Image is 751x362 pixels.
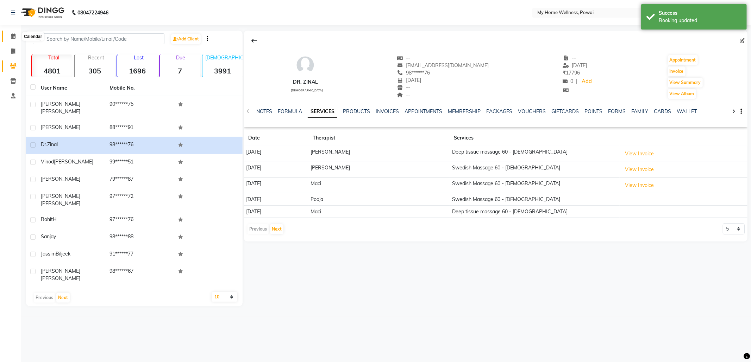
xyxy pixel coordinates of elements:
span: [DATE] [397,77,421,83]
img: avatar [295,54,316,76]
td: [PERSON_NAME] [308,162,450,177]
th: Mobile No. [105,80,174,96]
button: View Invoice [622,180,657,191]
p: [DEMOGRAPHIC_DATA] [205,54,243,61]
td: Swedish Massage 60 - [DEMOGRAPHIC_DATA] [450,162,620,177]
span: [DEMOGRAPHIC_DATA] [291,89,323,92]
span: Biljeek [56,251,70,257]
div: Booking updated [659,17,741,24]
a: FORMULA [278,108,302,115]
td: Swedish Massage 60 - [DEMOGRAPHIC_DATA] [450,193,620,206]
p: Due [161,54,200,61]
strong: 4801 [32,66,73,75]
a: PRODUCTS [343,108,370,115]
span: Sanjay [41,233,56,240]
button: Appointment [668,55,698,65]
button: Invoice [668,66,686,76]
span: [PERSON_NAME] [41,108,80,115]
a: POINTS [585,108,603,115]
strong: 7 [160,66,200,75]
span: H [53,216,57,222]
td: [DATE] [244,162,308,177]
span: [PERSON_NAME] [41,193,80,199]
th: Services [450,130,620,146]
a: APPOINTMENTS [405,108,443,115]
button: Next [56,293,70,303]
th: Therapist [308,130,450,146]
span: [PERSON_NAME] [41,275,80,282]
div: Success [659,9,741,17]
td: [PERSON_NAME] [308,146,450,162]
span: Rohit [41,216,53,222]
td: [DATE] [244,177,308,193]
p: Total [35,54,73,61]
td: [DATE] [244,206,308,218]
td: Pooja [308,193,450,206]
span: [PERSON_NAME] [41,200,80,207]
span: Jassim [41,251,56,257]
a: FAMILY [632,108,649,115]
td: Maci [308,206,450,218]
span: Dr. [41,141,47,148]
span: ₹ [563,70,566,76]
a: VOUCHERS [518,108,546,115]
td: Deep tissue massage 60 - [DEMOGRAPHIC_DATA] [450,206,620,218]
div: Dr. Zinal [288,78,323,86]
a: MEMBERSHIP [448,108,481,115]
button: View Summary [668,78,703,88]
a: NOTES [256,108,272,115]
p: Lost [120,54,158,61]
span: [PERSON_NAME] [41,101,80,107]
strong: 1696 [117,66,158,75]
td: Deep tissue massage 60 - [DEMOGRAPHIC_DATA] [450,146,620,162]
span: 17796 [563,70,580,76]
span: [EMAIL_ADDRESS][DOMAIN_NAME] [397,62,489,69]
span: [PERSON_NAME] [41,176,80,182]
a: FORMS [608,108,626,115]
a: SERVICES [308,105,337,118]
td: Swedish Massage 60 - [DEMOGRAPHIC_DATA] [450,177,620,193]
span: -- [397,92,411,98]
a: INVOICES [376,108,399,115]
span: [PERSON_NAME] [41,124,80,130]
span: -- [397,55,411,61]
a: PACKAGES [487,108,513,115]
input: Search by Name/Mobile/Email/Code [33,33,164,44]
span: Vinod [41,159,54,165]
td: Maci [308,177,450,193]
span: Zinal [47,141,58,148]
a: Add [581,77,593,86]
b: 08047224946 [77,3,108,22]
span: 0 [563,78,574,84]
button: Next [270,224,283,234]
th: User Name [37,80,105,96]
button: View Invoice [622,164,657,175]
span: [DATE] [563,62,587,69]
p: Recent [77,54,115,61]
a: Add Client [171,34,201,44]
span: -- [563,55,576,61]
span: -- [397,84,411,91]
button: View Album [668,89,696,99]
div: Back to Client [247,34,262,47]
th: Date [244,130,308,146]
span: [PERSON_NAME] [41,268,80,274]
span: [PERSON_NAME] [54,159,93,165]
td: [DATE] [244,146,308,162]
td: [DATE] [244,193,308,206]
a: GIFTCARDS [552,108,579,115]
strong: 305 [75,66,115,75]
img: logo [18,3,66,22]
button: View Invoice [622,148,657,159]
span: | [576,78,578,85]
a: CARDS [654,108,671,115]
a: WALLET [677,108,697,115]
div: Calendar [22,32,44,41]
strong: 3991 [202,66,243,75]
